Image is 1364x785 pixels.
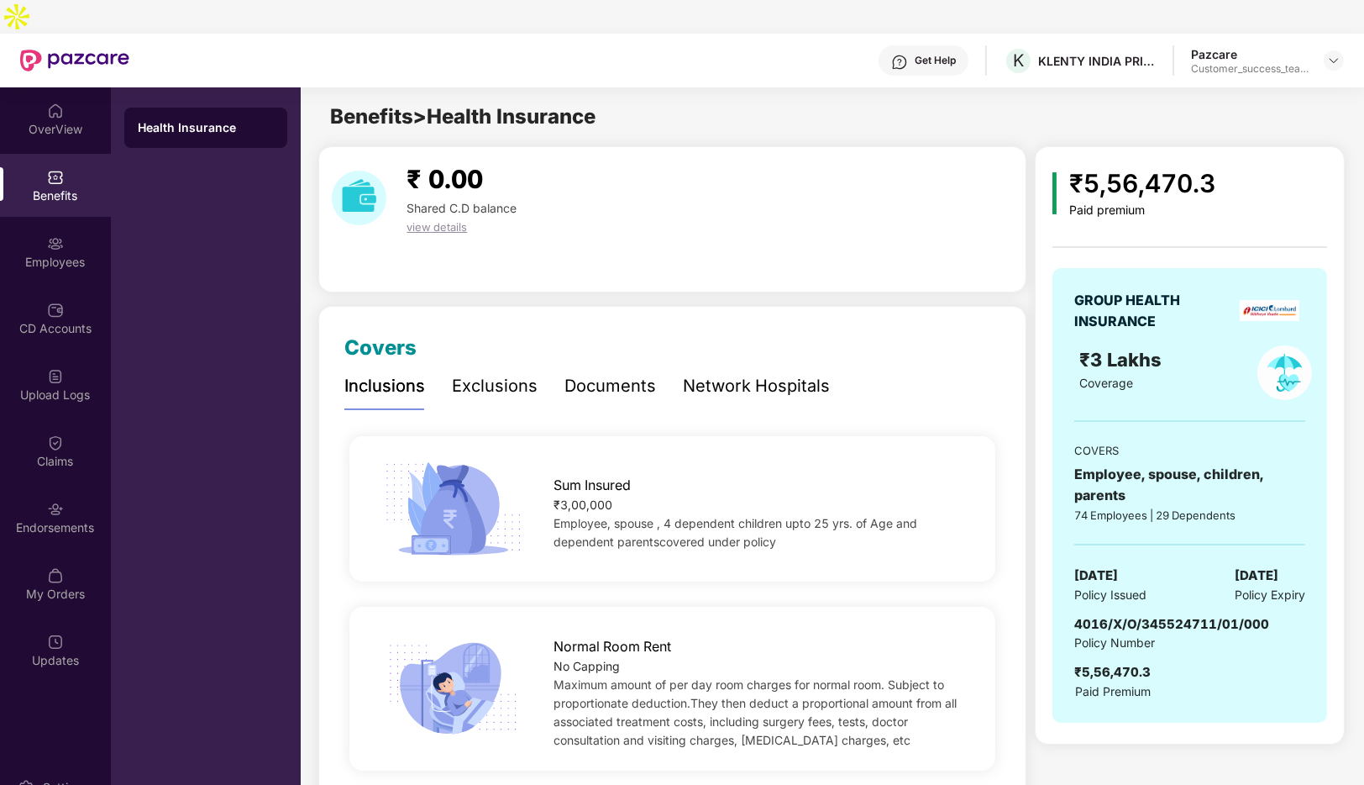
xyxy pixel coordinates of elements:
[915,54,956,67] div: Get Help
[1074,442,1305,459] div: COVERS
[47,634,64,651] img: svg+xml;base64,PHN2ZyBpZD0iVXBkYXRlZCIgeG1sbnM9Imh0dHA6Ly93d3cudzMub3JnLzIwMDAvc3ZnIiB3aWR0aD0iMj...
[1075,682,1151,701] span: Paid Premium
[1257,345,1312,400] img: policyIcon
[1013,50,1024,71] span: K
[407,201,517,215] span: Shared C.D balance
[553,677,957,747] span: Maximum amount of per day room charges for normal room. Subject to proportionate deduction.They t...
[1235,586,1305,604] span: Policy Expiry
[47,103,64,119] img: svg+xml;base64,PHN2ZyBpZD0iSG9tZSIgeG1sbnM9Imh0dHA6Ly93d3cudzMub3JnLzIwMDAvc3ZnIiB3aWR0aD0iMjAiIG...
[1070,164,1216,203] div: ₹5,56,470.3
[1074,566,1118,586] span: [DATE]
[1079,349,1167,371] span: ₹3 Lakhs
[47,501,64,518] img: svg+xml;base64,PHN2ZyBpZD0iRW5kb3JzZW1lbnRzIiB4bWxucz0iaHR0cDovL3d3dy53My5vcmcvMjAwMC9zdmciIHdpZH...
[1327,54,1340,67] img: svg+xml;base64,PHN2ZyBpZD0iRHJvcGRvd24tMzJ4MzIiIHhtbG5zPSJodHRwOi8vd3d3LnczLm9yZy8yMDAwL3N2ZyIgd2...
[330,104,595,129] span: Benefits > Health Insurance
[553,636,671,657] span: Normal Room Rent
[20,50,129,71] img: New Pazcare Logo
[553,516,917,549] span: Employee, spouse , 4 dependent children upto 25 yrs. of Age and dependent parentscovered under po...
[344,335,417,360] span: Covers
[47,235,64,252] img: svg+xml;base64,PHN2ZyBpZD0iRW1wbG95ZWVzIiB4bWxucz0iaHR0cDovL3d3dy53My5vcmcvMjAwMC9zdmciIHdpZHRoPS...
[344,373,425,399] div: Inclusions
[47,435,64,451] img: svg+xml;base64,PHN2ZyBpZD0iQ2xhaW0iIHhtbG5zPSJodHRwOi8vd3d3LnczLm9yZy8yMDAwL3N2ZyIgd2lkdGg9IjIwIi...
[379,457,527,561] img: icon
[47,368,64,385] img: svg+xml;base64,PHN2ZyBpZD0iVXBsb2FkX0xvZ3MiIGRhdGEtbmFtZT0iVXBsb2FkIExvZ3MiIHhtbG5zPSJodHRwOi8vd3...
[1074,616,1269,632] span: 4016/X/O/345524711/01/000
[553,496,966,514] div: ₹3,00,000
[47,302,64,319] img: svg+xml;base64,PHN2ZyBpZD0iQ0RfQWNjb3VudHMiIGRhdGEtbmFtZT0iQ0QgQWNjb3VudHMiIHhtbG5zPSJodHRwOi8vd3...
[1191,62,1309,76] div: Customer_success_team_lead
[452,373,538,399] div: Exclusions
[1240,300,1299,321] img: insurerLogo
[553,657,966,676] div: No Capping
[1074,290,1221,332] div: GROUP HEALTH INSURANCE
[1079,376,1133,390] span: Coverage
[1038,53,1156,69] div: KLENTY INDIA PRIVATE LIMITED
[891,54,908,71] img: svg+xml;base64,PHN2ZyBpZD0iSGVscC0zMngzMiIgeG1sbnM9Imh0dHA6Ly93d3cudzMub3JnLzIwMDAvc3ZnIiB3aWR0aD...
[683,373,830,399] div: Network Hospitals
[1235,566,1278,586] span: [DATE]
[1191,46,1309,62] div: Pazcare
[564,373,656,399] div: Documents
[553,475,631,496] span: Sum Insured
[47,169,64,186] img: svg+xml;base64,PHN2ZyBpZD0iQmVuZWZpdHMiIHhtbG5zPSJodHRwOi8vd3d3LnczLm9yZy8yMDAwL3N2ZyIgd2lkdGg9Ij...
[332,171,386,225] img: download
[1074,586,1146,604] span: Policy Issued
[1074,635,1155,650] span: Policy Number
[47,567,64,584] img: svg+xml;base64,PHN2ZyBpZD0iTXlfT3JkZXJzIiBkYXRhLW5hbWU9Ik15IE9yZGVycyIgeG1sbnM9Imh0dHA6Ly93d3cudz...
[379,637,527,740] img: icon
[1074,464,1305,506] div: Employee, spouse, children, parents
[407,220,467,234] span: view details
[1074,507,1305,524] div: 74 Employees | 29 Dependents
[407,164,483,194] span: ₹ 0.00
[138,119,274,136] div: Health Insurance
[1052,172,1057,214] img: icon
[1074,662,1151,682] div: ₹5,56,470.3
[1070,203,1216,218] div: Paid premium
